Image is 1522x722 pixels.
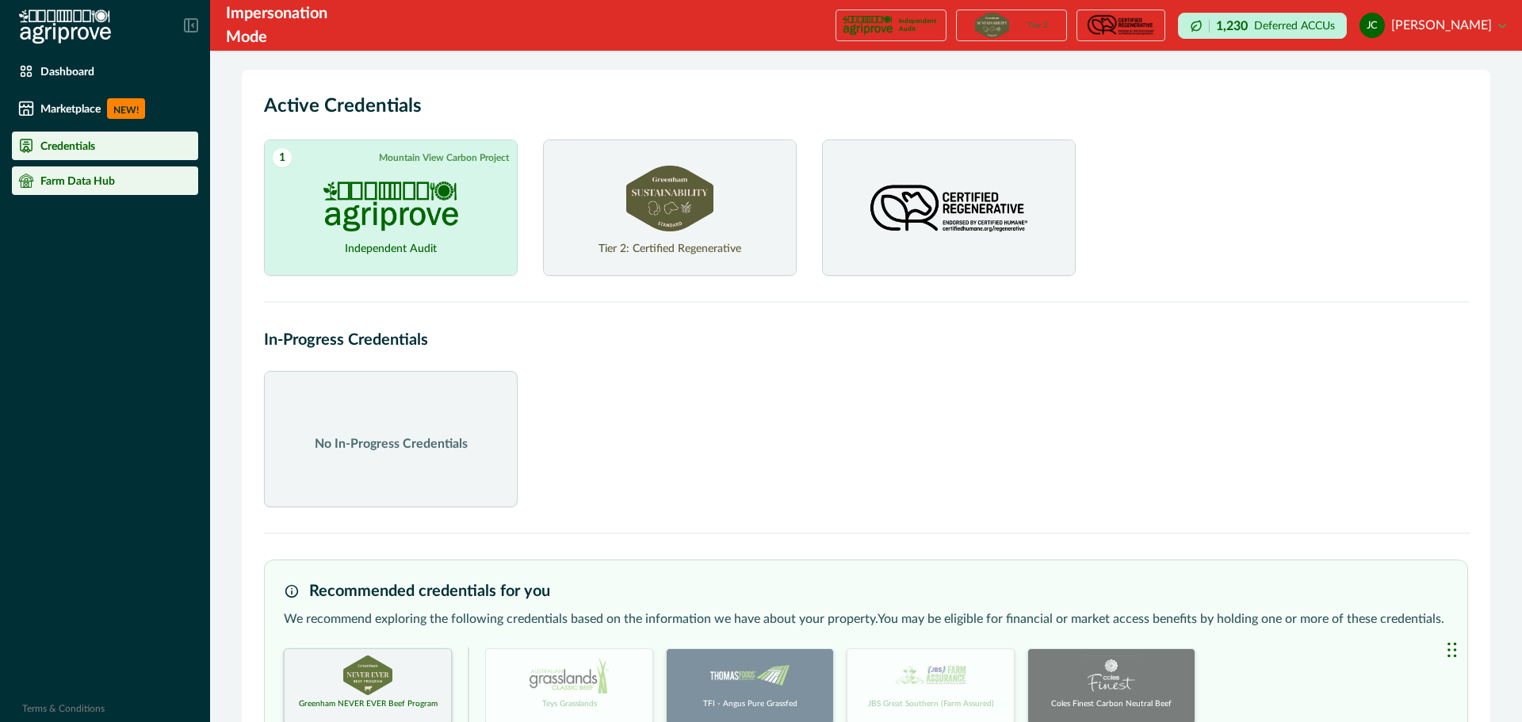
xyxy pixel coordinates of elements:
[865,166,1033,253] img: CERTIFIED_REGENERATIVE certification logo
[12,132,198,160] a: Credentials
[273,148,292,167] span: 1
[226,2,365,49] div: Impersonation Mode
[868,698,994,710] p: JBS Great Southern (Farm Assured)
[345,241,437,249] h2: Independent Audit
[530,655,609,695] img: TEYS_GRASSLANDS certification logo
[1085,13,1157,38] img: certification logo
[710,655,790,695] img: TFI_ANGUS_PURE_GRASSFED certification logo
[19,10,111,44] img: Logo
[1359,6,1506,44] button: justin costello[PERSON_NAME]
[264,328,1468,352] h2: In-Progress Credentials
[315,434,468,453] p: No In-Progress Credentials
[40,102,101,115] p: Marketplace
[12,166,198,195] a: Farm Data Hub
[343,655,392,695] img: GREENHAM_NEVER_EVER certification logo
[284,609,1448,628] p: We recommend exploring the following credentials based on the information we have about your prop...
[12,92,198,125] a: MarketplaceNEW!
[1216,20,1248,32] p: 1,230
[1027,21,1048,29] p: Tier 2
[299,698,438,710] p: Greenham NEVER EVER Beef Program
[899,17,939,33] p: Independent Audit
[40,65,94,78] p: Dashboard
[626,166,713,231] img: GBSS_TIER_2 certification logo
[891,655,970,695] img: JBS_GREAT_SOUTHERN certification logo
[975,13,1008,38] img: certification logo
[309,579,550,603] h3: Recommended credentials for you
[598,241,741,249] h2: Tier 2: Certified Regenerative
[40,139,95,152] p: Credentials
[843,13,893,38] img: certification logo
[264,92,1468,120] h2: Active Credentials
[1447,626,1457,674] div: Drag
[1254,20,1335,32] p: Deferred ACCUs
[1051,698,1172,710] p: Coles Finest Carbon Neutral Beef
[1443,610,1522,686] iframe: Chat Widget
[12,57,198,86] a: Dashboard
[542,698,597,710] p: Teys Grasslands
[107,98,145,119] p: NEW!
[22,704,105,713] a: Terms & Conditions
[323,181,458,231] img: PROJECT_AUDIT certification logo
[703,698,797,710] p: TFI - Angus Pure Grassfed
[40,174,115,187] p: Farm Data Hub
[1078,655,1144,695] img: COLES_FINEST certification logo
[379,151,509,165] p: Mountain View Carbon Project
